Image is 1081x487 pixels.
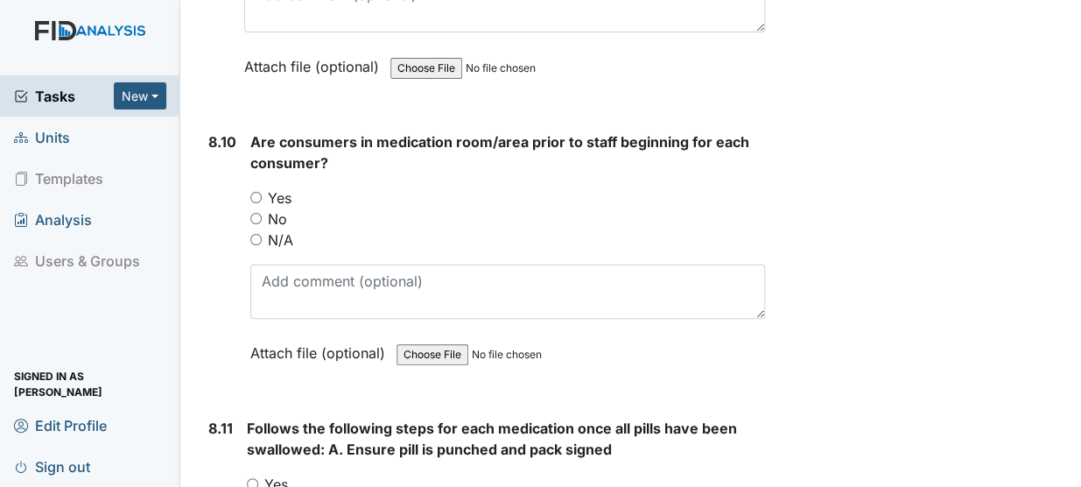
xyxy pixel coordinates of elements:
[250,234,262,245] input: N/A
[208,418,233,439] label: 8.11
[250,192,262,203] input: Yes
[244,46,386,77] label: Attach file (optional)
[247,420,737,458] span: Follows the following steps for each medication once all pills have been swallowed: A. Ensure pil...
[268,208,287,229] label: No
[14,453,90,480] span: Sign out
[114,82,166,109] button: New
[268,187,291,208] label: Yes
[14,124,70,151] span: Units
[208,131,236,152] label: 8.10
[14,86,114,107] a: Tasks
[250,213,262,224] input: No
[268,229,293,251] label: N/A
[14,206,92,233] span: Analysis
[250,133,749,172] span: Are consumers in medication room/area prior to staff beginning for each consumer?
[14,371,166,398] span: Signed in as [PERSON_NAME]
[250,333,392,363] label: Attach file (optional)
[14,412,107,439] span: Edit Profile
